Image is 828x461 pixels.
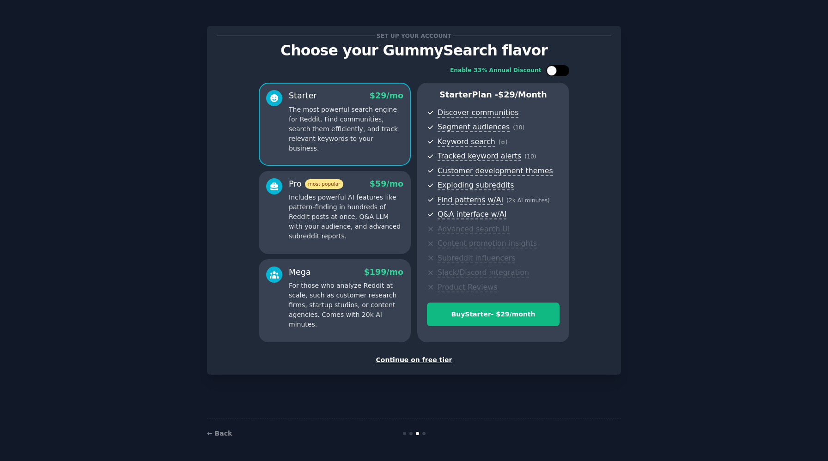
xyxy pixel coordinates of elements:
div: Buy Starter - $ 29 /month [427,309,559,319]
p: The most powerful search engine for Reddit. Find communities, search them efficiently, and track ... [289,105,403,153]
div: Pro [289,178,343,190]
p: Starter Plan - [427,89,560,101]
span: Find patterns w/AI [438,195,503,205]
span: Set up your account [375,31,453,41]
span: Discover communities [438,108,518,118]
p: For those who analyze Reddit at scale, such as customer research firms, startup studios, or conte... [289,281,403,329]
span: $ 29 /mo [370,91,403,100]
span: Product Reviews [438,283,497,292]
p: Choose your GummySearch flavor [217,42,611,59]
span: Segment audiences [438,122,510,132]
span: $ 29 /month [498,90,547,99]
span: Customer development themes [438,166,553,176]
span: Subreddit influencers [438,254,515,263]
span: Advanced search UI [438,224,510,234]
span: Keyword search [438,137,495,147]
a: ← Back [207,430,232,437]
div: Mega [289,267,311,278]
span: ( 2k AI minutes ) [506,197,550,204]
button: BuyStarter- $29/month [427,303,560,326]
span: Q&A interface w/AI [438,210,506,219]
span: Exploding subreddits [438,181,514,190]
span: ( 10 ) [524,153,536,160]
span: ( ∞ ) [499,139,508,146]
div: Starter [289,90,317,102]
div: Enable 33% Annual Discount [450,67,542,75]
span: Slack/Discord integration [438,268,529,278]
p: Includes powerful AI features like pattern-finding in hundreds of Reddit posts at once, Q&A LLM w... [289,193,403,241]
span: most popular [305,179,344,189]
span: ( 10 ) [513,124,524,131]
span: $ 199 /mo [364,267,403,277]
div: Continue on free tier [217,355,611,365]
span: $ 59 /mo [370,179,403,188]
span: Tracked keyword alerts [438,152,521,161]
span: Content promotion insights [438,239,537,249]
